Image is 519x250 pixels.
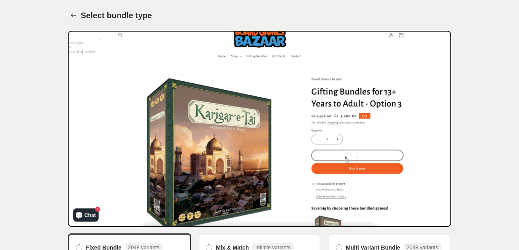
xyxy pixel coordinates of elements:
img: Bundle Preview [68,31,451,227]
h1: Select bundle type [81,11,152,20]
button: Back [68,10,79,21]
